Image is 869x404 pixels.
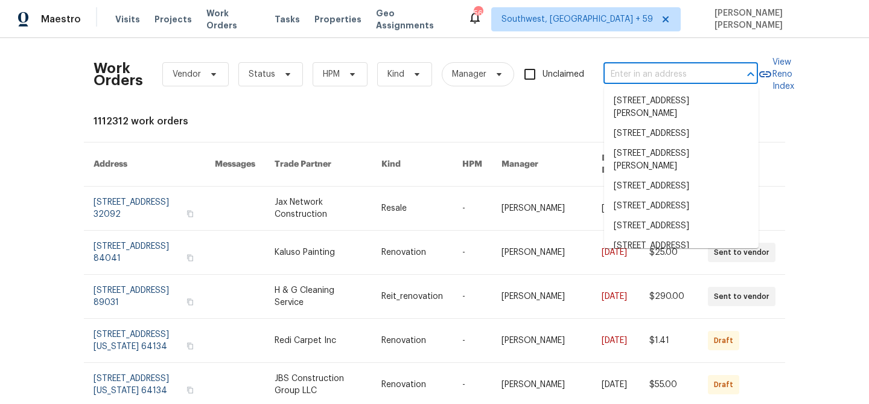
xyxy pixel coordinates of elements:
[742,66,759,83] button: Close
[604,176,759,196] li: [STREET_ADDRESS]
[323,68,340,80] span: HPM
[453,143,492,187] th: HPM
[492,187,592,231] td: [PERSON_NAME]
[185,385,196,396] button: Copy Address
[372,319,453,363] td: Renovation
[387,68,404,80] span: Kind
[115,13,140,25] span: Visits
[604,144,759,176] li: [STREET_ADDRESS][PERSON_NAME]
[492,231,592,275] td: [PERSON_NAME]
[604,124,759,144] li: [STREET_ADDRESS]
[604,216,759,236] li: [STREET_ADDRESS]
[492,143,592,187] th: Manager
[372,187,453,231] td: Resale
[492,275,592,319] td: [PERSON_NAME]
[372,231,453,275] td: Renovation
[154,13,192,25] span: Projects
[501,13,653,25] span: Southwest, [GEOGRAPHIC_DATA] + 59
[94,62,143,86] h2: Work Orders
[474,7,482,19] div: 560
[604,196,759,216] li: [STREET_ADDRESS]
[185,341,196,351] button: Copy Address
[185,208,196,219] button: Copy Address
[453,275,492,319] td: -
[453,319,492,363] td: -
[604,91,759,124] li: [STREET_ADDRESS][PERSON_NAME]
[249,68,275,80] span: Status
[265,143,372,187] th: Trade Partner
[173,68,201,80] span: Vendor
[372,275,453,319] td: Reit_renovation
[275,15,300,24] span: Tasks
[592,143,640,187] th: Due Date
[452,68,486,80] span: Manager
[185,297,196,307] button: Copy Address
[453,187,492,231] td: -
[41,13,81,25] span: Maestro
[206,7,260,31] span: Work Orders
[376,7,453,31] span: Geo Assignments
[758,56,794,92] a: View Reno Index
[372,143,453,187] th: Kind
[710,7,851,31] span: [PERSON_NAME] [PERSON_NAME]
[84,143,205,187] th: Address
[94,115,775,127] div: 1112312 work orders
[453,231,492,275] td: -
[603,65,724,84] input: Enter in an address
[185,252,196,263] button: Copy Address
[604,236,759,269] li: [STREET_ADDRESS][PERSON_NAME]
[265,319,372,363] td: Redi Carpet Inc
[265,275,372,319] td: H & G Cleaning Service
[265,187,372,231] td: Jax Network Construction
[205,143,265,187] th: Messages
[314,13,361,25] span: Properties
[265,231,372,275] td: Kaluso Painting
[492,319,592,363] td: [PERSON_NAME]
[543,68,584,81] span: Unclaimed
